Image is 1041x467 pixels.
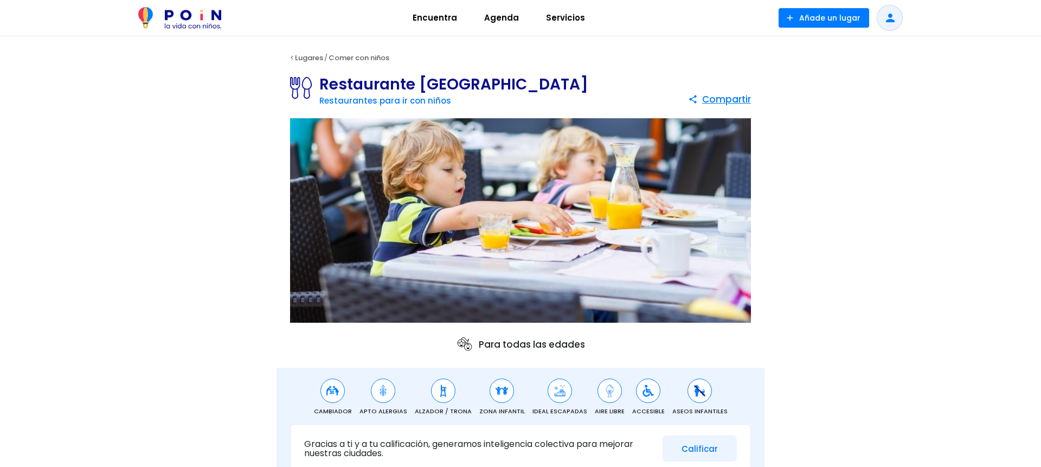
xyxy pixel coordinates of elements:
[541,9,590,27] span: Servicios
[277,50,764,66] div: < /
[456,336,473,353] img: ages icon
[779,8,869,28] button: Añade un lugar
[319,77,588,92] h1: Restaurante [GEOGRAPHIC_DATA]
[641,384,655,398] img: Accesible
[672,407,728,416] span: Aseos infantiles
[314,407,352,416] span: Cambiador
[376,384,390,398] img: Apto alergias
[359,407,407,416] span: Apto alergias
[408,9,462,27] span: Encuentra
[290,118,751,323] img: Restaurante la Gran Olla
[532,407,587,416] span: Ideal escapadas
[632,407,665,416] span: Accesible
[295,53,323,63] a: Lugares
[399,5,471,31] a: Encuentra
[688,89,751,109] button: Compartir
[456,336,585,353] p: Para todas las edades
[415,407,472,416] span: Alzador / Trona
[319,95,451,106] a: Restaurantes para ir con niños
[436,384,450,398] img: Alzador / Trona
[304,439,654,458] p: Gracias a ti y a tu calificación, generamos inteligencia colectiva para mejorar nuestras ciudades.
[290,77,319,99] img: Restaurantes para ir con niños
[495,384,509,398] img: Zona Infantil
[479,407,525,416] span: Zona Infantil
[693,384,706,398] img: Aseos infantiles
[479,9,524,27] span: Agenda
[329,53,389,63] a: Comer con niños
[471,5,532,31] a: Agenda
[326,384,339,398] img: Cambiador
[603,384,616,398] img: Aire Libre
[138,7,221,29] img: POiN
[553,384,567,398] img: Ideal escapadas
[532,5,599,31] a: Servicios
[663,436,737,462] button: Calificar
[595,407,625,416] span: Aire Libre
